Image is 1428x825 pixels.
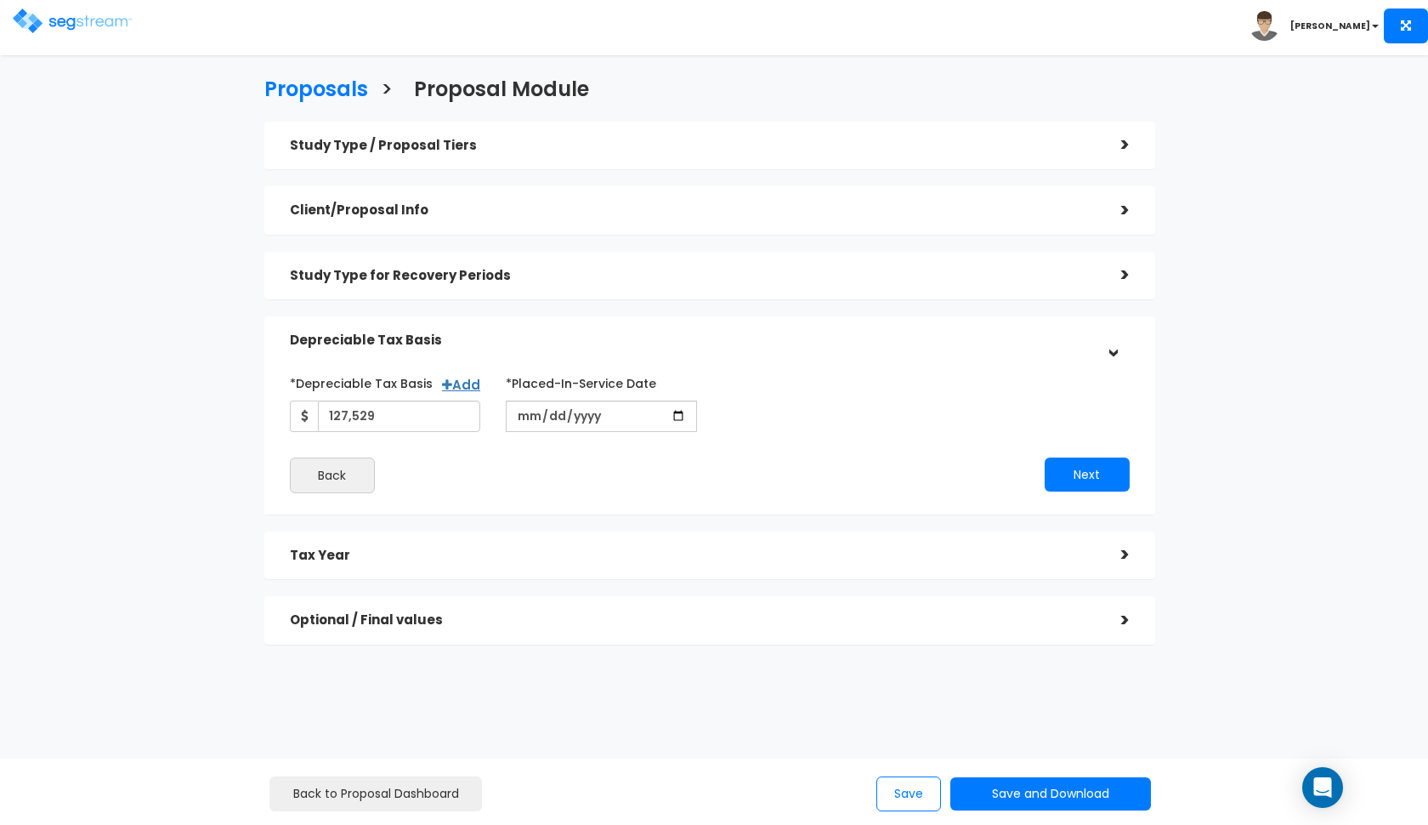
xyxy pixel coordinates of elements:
[1249,11,1279,41] img: avatar.png
[290,613,1096,628] h5: Optional / Final values
[401,61,589,113] a: Proposal Module
[1096,262,1130,288] div: >
[1045,458,1130,492] button: Next
[264,78,368,105] h3: Proposals
[1302,767,1343,808] div: Open Intercom Messenger
[252,61,368,113] a: Proposals
[414,78,589,105] h3: Proposal Module
[290,203,1096,218] h5: Client/Proposal Info
[1099,324,1125,358] div: >
[1096,132,1130,158] div: >
[876,777,941,811] button: Save
[290,549,1096,563] h5: Tax Year
[1096,542,1130,568] div: >
[269,777,482,811] a: Back to Proposal Dashboard
[506,369,656,392] label: *Placed-In-Service Date
[290,458,375,493] button: Back
[442,376,480,394] a: Add
[290,269,1096,283] h5: Study Type for Recovery Periods
[1096,607,1130,634] div: >
[950,777,1151,811] button: Save and Download
[1096,197,1130,224] div: >
[290,139,1096,153] h5: Study Type / Proposal Tiers
[13,9,132,33] img: logo.png
[290,369,433,392] label: *Depreciable Tax Basis
[290,333,1096,348] h5: Depreciable Tax Basis
[381,78,393,105] h3: >
[1290,20,1370,32] b: [PERSON_NAME]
